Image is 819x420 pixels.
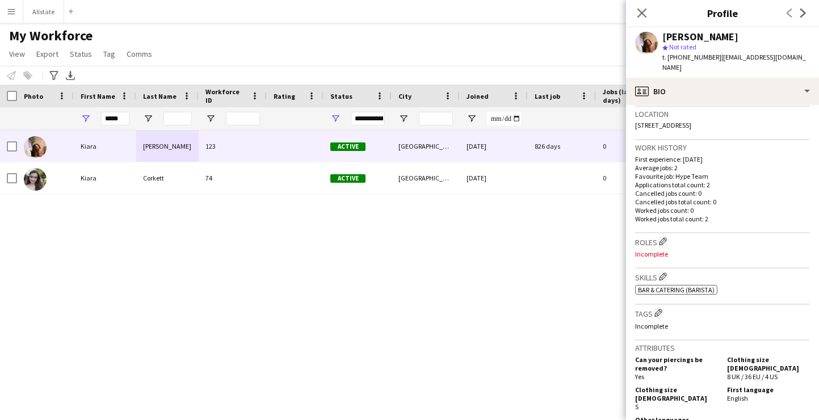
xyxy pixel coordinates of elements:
app-action-btn: Export XLSX [64,69,77,82]
span: Active [330,174,366,183]
div: [PERSON_NAME] [136,131,199,162]
button: Open Filter Menu [398,114,409,124]
div: 74 [199,162,267,194]
button: Open Filter Menu [143,114,153,124]
button: Allstate [23,1,64,23]
span: Joined [467,92,489,100]
img: Kiara Barclay [24,136,47,159]
a: Tag [99,47,120,61]
div: 0 [596,162,670,194]
span: Status [330,92,352,100]
span: Not rated [669,43,696,51]
p: Worked jobs count: 0 [635,206,810,215]
p: Cancelled jobs total count: 0 [635,198,810,206]
p: Applications total count: 2 [635,180,810,189]
span: Bar & Catering (Barista) [638,285,715,294]
input: Joined Filter Input [487,112,521,125]
h3: Location [635,109,810,119]
a: Export [32,47,63,61]
div: Corkett [136,162,199,194]
app-action-btn: Advanced filters [47,69,61,82]
span: City [398,92,411,100]
h3: Attributes [635,343,810,353]
div: [GEOGRAPHIC_DATA] [392,162,460,194]
h5: Can your piercings be removed? [635,355,718,372]
span: Photo [24,92,43,100]
p: Incomplete [635,250,810,258]
div: 123 [199,131,267,162]
p: Worked jobs total count: 2 [635,215,810,223]
span: Export [36,49,58,59]
h3: Work history [635,142,810,153]
span: First Name [81,92,115,100]
span: My Workforce [9,27,93,44]
p: First experience: [DATE] [635,155,810,163]
a: View [5,47,30,61]
span: Comms [127,49,152,59]
span: t. [PHONE_NUMBER] [662,53,721,61]
span: Rating [274,92,295,100]
button: Open Filter Menu [330,114,341,124]
div: [PERSON_NAME] [662,32,738,42]
div: 0 [596,131,670,162]
span: Jobs (last 90 days) [603,87,649,104]
span: Status [70,49,92,59]
span: Last Name [143,92,177,100]
span: Last job [535,92,560,100]
button: Open Filter Menu [205,114,216,124]
h3: Roles [635,236,810,247]
button: Open Filter Menu [81,114,91,124]
div: [DATE] [460,162,528,194]
span: 8 UK / 36 EU / 4 US [727,372,778,381]
div: 826 days [528,131,596,162]
span: [STREET_ADDRESS] [635,121,691,129]
a: Status [65,47,96,61]
input: City Filter Input [419,112,453,125]
p: Average jobs: 2 [635,163,810,172]
span: Tag [103,49,115,59]
button: Open Filter Menu [467,114,477,124]
span: S [635,402,639,411]
h5: First language [727,385,810,394]
div: Kiara [74,162,136,194]
input: First Name Filter Input [101,112,129,125]
h3: Profile [626,6,819,20]
span: Yes [635,372,644,381]
p: Incomplete [635,322,810,330]
span: | [EMAIL_ADDRESS][DOMAIN_NAME] [662,53,806,72]
p: Cancelled jobs count: 0 [635,189,810,198]
div: Bio [626,78,819,105]
div: Kiara [74,131,136,162]
h3: Tags [635,307,810,319]
p: Favourite job: Hype Team [635,172,810,180]
span: Active [330,142,366,151]
input: Workforce ID Filter Input [226,112,260,125]
img: Kiara Corkett [24,168,47,191]
span: View [9,49,25,59]
a: Comms [122,47,157,61]
h5: Clothing size [DEMOGRAPHIC_DATA] [635,385,718,402]
input: Last Name Filter Input [163,112,192,125]
h3: Skills [635,271,810,283]
div: [GEOGRAPHIC_DATA] [392,131,460,162]
span: English [727,394,748,402]
h5: Clothing size [DEMOGRAPHIC_DATA] [727,355,810,372]
div: [DATE] [460,131,528,162]
span: Workforce ID [205,87,246,104]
